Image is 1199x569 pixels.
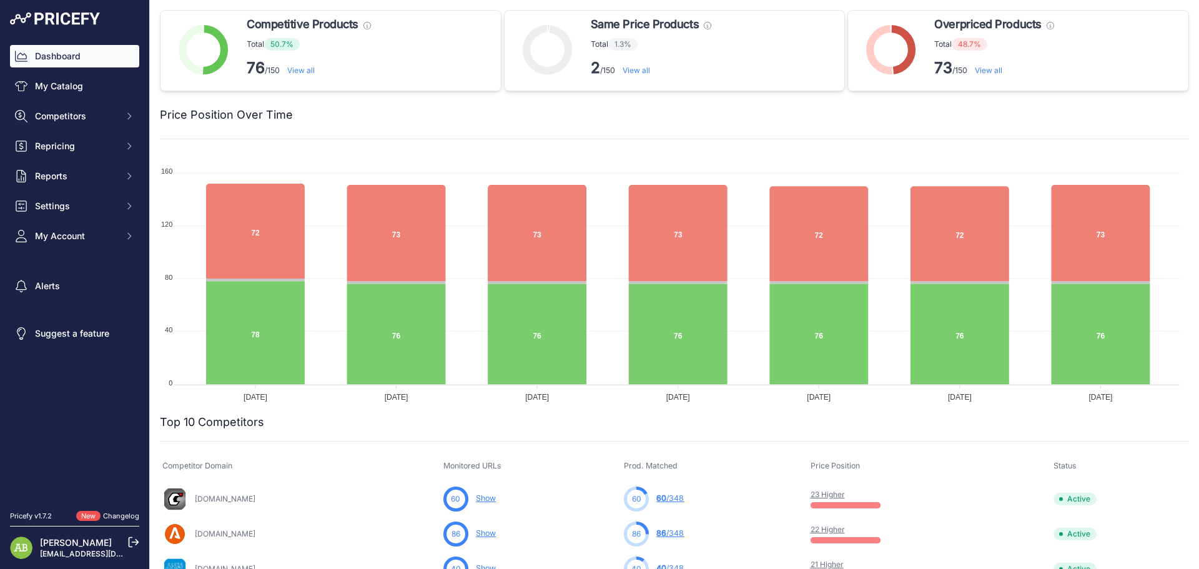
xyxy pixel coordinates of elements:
[10,45,139,67] a: Dashboard
[10,135,139,157] button: Repricing
[608,38,638,51] span: 1.3%
[632,493,641,505] span: 60
[10,45,139,496] nav: Sidebar
[160,106,293,124] h2: Price Position Over Time
[656,493,666,503] span: 60
[35,140,117,152] span: Repricing
[35,230,117,242] span: My Account
[624,461,678,470] span: Prod. Matched
[451,493,460,505] span: 60
[623,66,650,75] a: View all
[161,167,172,175] tspan: 160
[952,38,987,51] span: 48.7%
[10,275,139,297] a: Alerts
[656,528,684,538] a: 86/348
[10,105,139,127] button: Competitors
[160,413,264,431] h2: Top 10 Competitors
[10,165,139,187] button: Reports
[525,393,549,402] tspan: [DATE]
[1089,393,1113,402] tspan: [DATE]
[1053,493,1097,505] span: Active
[195,494,255,503] a: [DOMAIN_NAME]
[247,58,371,78] p: /150
[40,537,112,548] a: [PERSON_NAME]
[975,66,1002,75] a: View all
[807,393,831,402] tspan: [DATE]
[591,38,711,51] p: Total
[195,529,255,538] a: [DOMAIN_NAME]
[165,274,172,281] tspan: 80
[247,38,371,51] p: Total
[934,38,1053,51] p: Total
[632,528,641,540] span: 86
[934,16,1041,33] span: Overpriced Products
[103,512,139,520] a: Changelog
[247,59,265,77] strong: 76
[656,493,684,503] a: 60/348
[35,170,117,182] span: Reports
[35,110,117,122] span: Competitors
[169,379,172,387] tspan: 0
[385,393,408,402] tspan: [DATE]
[10,511,52,522] div: Pricefy v1.7.2
[40,549,170,558] a: [EMAIL_ADDRESS][DOMAIN_NAME]
[10,225,139,247] button: My Account
[443,461,501,470] span: Monitored URLs
[476,528,496,538] a: Show
[10,12,100,25] img: Pricefy Logo
[591,58,711,78] p: /150
[35,200,117,212] span: Settings
[591,16,699,33] span: Same Price Products
[1053,528,1097,540] span: Active
[811,461,860,470] span: Price Position
[934,59,952,77] strong: 73
[811,490,845,499] a: 23 Higher
[247,16,358,33] span: Competitive Products
[948,393,972,402] tspan: [DATE]
[591,59,600,77] strong: 2
[287,66,315,75] a: View all
[811,525,845,534] a: 22 Higher
[165,326,172,334] tspan: 40
[76,511,101,522] span: New
[666,393,690,402] tspan: [DATE]
[1053,461,1077,470] span: Status
[656,528,666,538] span: 86
[10,322,139,345] a: Suggest a feature
[476,493,496,503] a: Show
[451,528,460,540] span: 86
[162,461,232,470] span: Competitor Domain
[10,75,139,97] a: My Catalog
[811,560,844,569] a: 21 Higher
[161,220,172,228] tspan: 120
[934,58,1053,78] p: /150
[244,393,267,402] tspan: [DATE]
[10,195,139,217] button: Settings
[264,38,300,51] span: 50.7%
